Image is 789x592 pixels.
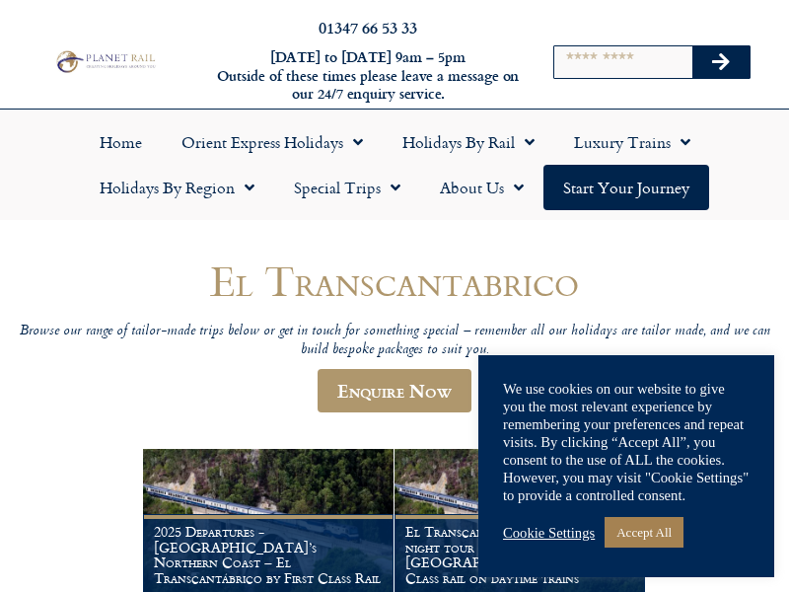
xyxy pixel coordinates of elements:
[274,165,420,210] a: Special Trips
[52,48,158,74] img: Planet Rail Train Holidays Logo
[420,165,543,210] a: About Us
[10,119,779,210] nav: Menu
[543,165,709,210] a: Start your Journey
[154,524,383,586] h1: 2025 Departures -[GEOGRAPHIC_DATA]’s Northern Coast – El Transcantábrico by First Class Rail
[383,119,554,165] a: Holidays by Rail
[319,16,417,38] a: 01347 66 53 33
[503,524,595,542] a: Cookie Settings
[605,517,683,548] a: Accept All
[18,323,771,359] p: Browse our range of tailor-made trips below or get in touch for something special – remember all ...
[18,258,771,304] h1: El Transcantabrico
[80,119,162,165] a: Home
[554,119,710,165] a: Luxury Trains
[503,380,750,504] div: We use cookies on our website to give you the most relevant experience by remembering your prefer...
[215,48,521,104] h6: [DATE] to [DATE] 9am – 5pm Outside of these times please leave a message on our 24/7 enquiry serv...
[162,119,383,165] a: Orient Express Holidays
[80,165,274,210] a: Holidays by Region
[405,524,634,586] h1: El Transcantábrico Gran Lujo – 9 night tour from [GEOGRAPHIC_DATA] by First Class rail on daytime...
[318,369,471,412] a: Enquire Now
[692,46,750,78] button: Search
